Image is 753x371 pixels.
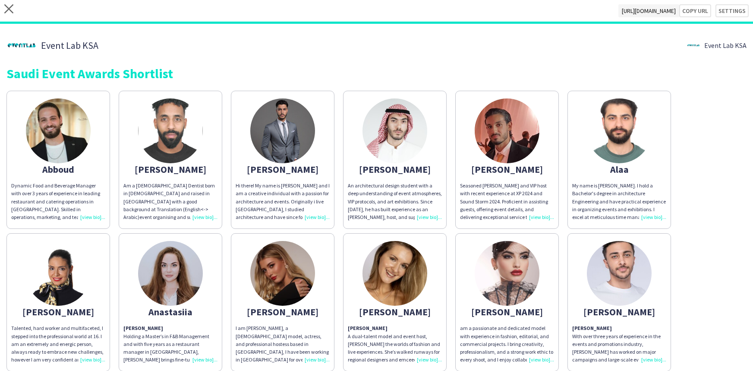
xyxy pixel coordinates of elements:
div: [PERSON_NAME] [236,308,330,316]
strong: [PERSON_NAME] [123,325,163,331]
div: [PERSON_NAME] [348,165,442,173]
div: Alaa [572,165,666,173]
div: am a passionate and dedicated model with experience in fashion, editorial, and commercial project... [460,324,554,364]
p: A dual‑talent model and event host, [PERSON_NAME] the worlds of fashion and live experiences. She... [348,324,442,364]
div: [PERSON_NAME] [460,165,554,173]
div: [PERSON_NAME] [348,308,442,316]
div: Saudi Event Awards Shortlist [6,67,747,80]
div: Abboud [11,165,105,173]
div: [PERSON_NAME] [11,308,105,316]
div: [PERSON_NAME] [123,165,217,173]
div: Talented, hard worker and multifaceted, I stepped into the professional world at 16. I am an extr... [11,324,105,364]
img: thumb-68af0f41afaf8.jpeg [26,98,91,163]
strong: [PERSON_NAME] [572,325,612,331]
button: Settings [715,4,749,17]
div: Am a [DEMOGRAPHIC_DATA] Dentist born in [DEMOGRAPHIC_DATA] and raised in [GEOGRAPHIC_DATA] with a... [123,182,217,221]
p: Holding a Master’s in F&B Management and with five years as a restaurant manager in [GEOGRAPHIC_D... [123,324,217,364]
img: thumb-66e41fb41ccb1.jpeg [250,98,315,163]
div: Anastasiia [123,308,217,316]
div: [PERSON_NAME] [236,165,330,173]
img: thumb-f36f7e1b-8f5d-42c9-a8c6-52c82580244c.jpg [138,98,203,163]
span: [URL][DOMAIN_NAME] [618,4,679,17]
div: [PERSON_NAME] [572,308,666,316]
img: thumb-65d4e661d93f9.jpg [26,241,91,306]
img: thumb-4fde7048-fb10-42f0-869d-875d555b4f0d.jpg [687,39,700,52]
p: With over three years of experience in the events and promotions industry, [PERSON_NAME] has work... [572,324,666,364]
img: thumb-6744af5d67441.jpeg [475,98,539,163]
img: thumb-67000733c6dbc.jpeg [587,241,652,306]
div: My name is [PERSON_NAME]. I hold a Bachelor's degree in architecture Engineering and have practic... [572,182,666,221]
div: Hi there! My name is [PERSON_NAME] and I am a creative individual with a passion for architecture... [236,182,330,221]
img: thumb-68af0d94421ea.jpg [138,241,203,306]
div: Seasoned [PERSON_NAME] and VIP host with recent experience at XP 2024 and Sound Storm 2024. Profi... [460,182,554,221]
strong: [PERSON_NAME] [348,325,388,331]
span: Event Lab KSA [704,41,747,49]
img: thumb-68b48435490f3.jpg [587,98,652,163]
button: Copy url [679,4,711,17]
img: thumb-68af2031136d1.jpeg [362,241,427,306]
div: Dynamic Food and Beverage Manager with over 3 years of experience in leading restaurant and cater... [11,182,105,221]
img: thumb-68aef1693931f.jpeg [475,241,539,306]
div: I am [PERSON_NAME], a [DEMOGRAPHIC_DATA] model, actress, and professional hostess based in [GEOGR... [236,324,330,364]
img: thumb-63c2ec5856aa2.jpeg [250,241,315,306]
div: An architectural design student with a deep understanding of event atmospheres, VIP protocols, an... [348,182,442,221]
img: thumb-85986b4a-8f50-466f-a43c-0380fde86aba.jpg [6,30,37,60]
span: Event Lab KSA [41,41,98,49]
img: thumb-653f238d0ea2f.jpeg [362,98,427,163]
div: [PERSON_NAME] [460,308,554,316]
